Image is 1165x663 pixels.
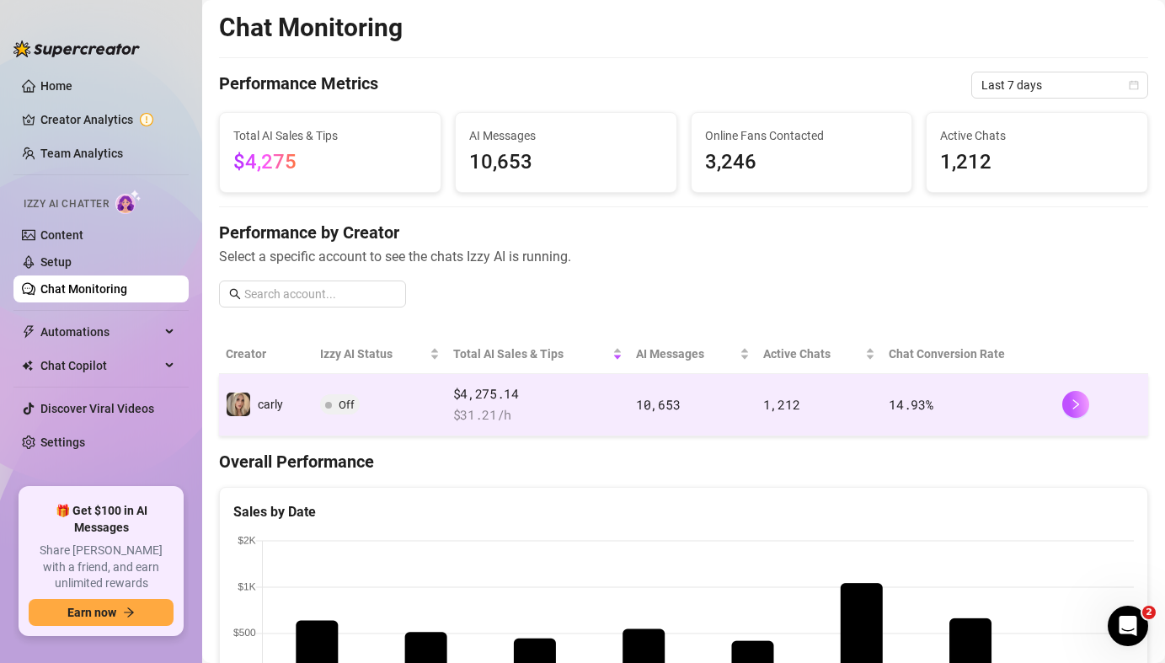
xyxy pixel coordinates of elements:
span: 1,212 [763,396,800,413]
span: 🎁 Get $100 in AI Messages [29,503,174,536]
img: carly [227,393,250,416]
span: 2 [1142,606,1156,619]
span: Share [PERSON_NAME] with a friend, and earn unlimited rewards [29,543,174,592]
span: search [229,288,241,300]
span: Earn now [67,606,116,619]
span: right [1070,398,1082,410]
span: Izzy AI Chatter [24,196,109,212]
span: $4,275 [233,150,297,174]
input: Search account... [244,285,396,303]
button: right [1062,391,1089,418]
span: Total AI Sales & Tips [453,345,609,363]
span: Active Chats [763,345,862,363]
span: 3,246 [705,147,899,179]
a: Settings [40,436,85,449]
span: 1,212 [940,147,1134,179]
span: Izzy AI Status [320,345,425,363]
span: $4,275.14 [453,384,623,404]
h4: Overall Performance [219,450,1148,473]
a: Setup [40,255,72,269]
span: AI Messages [469,126,663,145]
span: Select a specific account to see the chats Izzy AI is running. [219,246,1148,267]
img: AI Chatter [115,190,142,214]
h2: Chat Monitoring [219,12,403,44]
button: Earn nowarrow-right [29,599,174,626]
h4: Performance by Creator [219,221,1148,244]
span: 10,653 [469,147,663,179]
img: logo-BBDzfeDw.svg [13,40,140,57]
span: thunderbolt [22,325,35,339]
h4: Performance Metrics [219,72,378,99]
th: Izzy AI Status [313,334,446,374]
span: Online Fans Contacted [705,126,899,145]
span: Off [339,398,355,411]
a: Home [40,79,72,93]
th: AI Messages [629,334,756,374]
span: Active Chats [940,126,1134,145]
span: Automations [40,318,160,345]
div: Sales by Date [233,501,1134,522]
span: Last 7 days [981,72,1138,98]
a: Content [40,228,83,242]
span: 14.93 % [889,396,933,413]
th: Creator [219,334,313,374]
span: AI Messages [636,345,736,363]
th: Total AI Sales & Tips [446,334,629,374]
span: carly [258,398,283,411]
span: Total AI Sales & Tips [233,126,427,145]
a: Discover Viral Videos [40,402,154,415]
th: Active Chats [756,334,882,374]
span: Chat Copilot [40,352,160,379]
iframe: Intercom live chat [1108,606,1148,646]
img: Chat Copilot [22,360,33,372]
span: arrow-right [123,607,135,618]
span: calendar [1129,80,1139,90]
span: $ 31.21 /h [453,405,623,425]
a: Team Analytics [40,147,123,160]
a: Creator Analytics exclamation-circle [40,106,175,133]
th: Chat Conversion Rate [882,334,1055,374]
span: 10,653 [636,396,680,413]
a: Chat Monitoring [40,282,127,296]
